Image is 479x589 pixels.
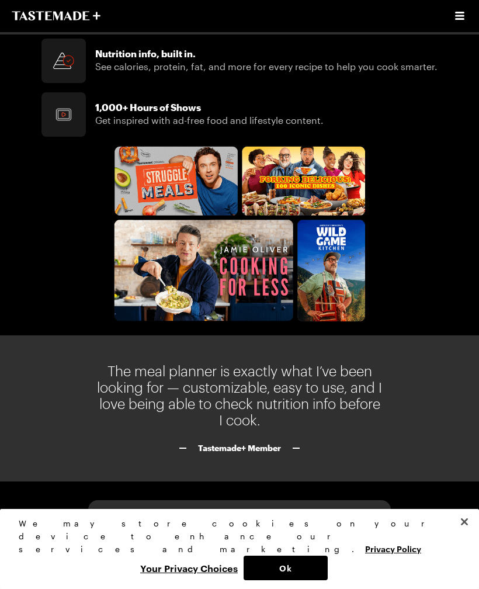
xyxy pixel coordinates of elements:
span: See calories, protein, fat, and more for every recipe to help you cook smarter. [95,61,438,72]
span: Get inspired with ad-free food and lifestyle content. [95,115,324,126]
p: Nutrition info, built in. [95,48,438,60]
span: Tastemade+ Member [198,444,281,454]
a: More information about your privacy, opens in a new tab [365,543,421,555]
button: Ok [244,556,328,581]
span: The meal planner is exactly what I’ve been looking for — customizable, easy to use, and I love be... [96,364,383,429]
button: Open menu [452,9,467,24]
button: Your Privacy Choices [134,556,244,581]
div: Privacy [19,518,450,581]
a: To Tastemade Home Page [12,12,100,21]
button: Close [452,510,477,535]
div: We may store cookies on your device to enhance our services and marketing. [19,518,450,556]
p: 1,000+ Hours of Shows [95,102,324,114]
